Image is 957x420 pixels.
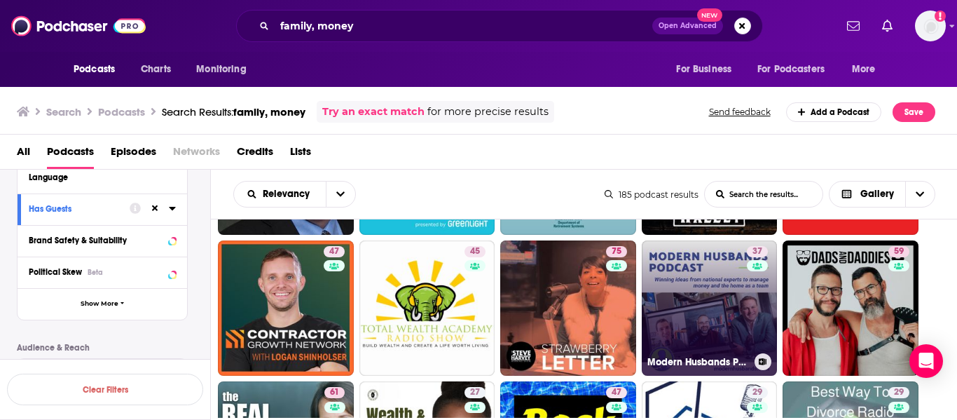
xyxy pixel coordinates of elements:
a: Podcasts [47,140,94,169]
span: Charts [141,60,171,79]
div: Beta [88,268,103,277]
button: Save [893,102,935,122]
a: 27 [464,387,486,398]
span: 45 [470,245,480,259]
span: 47 [329,245,339,259]
div: Search podcasts, credits, & more... [236,10,763,42]
a: 45 [359,241,495,377]
p: Audience & Reach [17,343,188,353]
span: Monitoring [196,60,246,79]
a: 75 [500,241,636,377]
span: 75 [612,245,621,259]
a: 47 [218,241,354,377]
button: open menu [666,56,749,83]
div: Search Results: [162,105,305,118]
span: Networks [173,140,220,169]
button: Political SkewBeta [29,263,176,280]
a: All [17,140,30,169]
span: Show More [81,300,118,308]
button: Clear Filters [7,374,203,405]
a: 29 [747,387,768,398]
a: 61 [324,387,345,398]
span: 27 [470,386,480,400]
span: 29 [894,386,904,400]
span: Podcasts [74,60,115,79]
a: Charts [132,56,179,83]
a: 37 [747,246,768,257]
div: 185 podcast results [605,189,698,200]
span: 37 [752,245,762,259]
span: New [697,8,722,22]
div: Has Guests [29,204,121,214]
button: Brand Safety & Suitability [29,231,176,249]
h3: Search [46,105,81,118]
button: Language [29,168,176,186]
button: open menu [64,56,133,83]
a: 45 [464,246,486,257]
div: Language [29,172,167,182]
a: 59 [783,241,918,377]
div: Open Intercom Messenger [909,344,943,378]
img: Podchaser - Follow, Share and Rate Podcasts [11,13,146,39]
a: Try an exact match [322,104,425,120]
a: 47 [324,246,345,257]
span: 29 [752,386,762,400]
button: Open AdvancedNew [652,18,723,34]
span: Political Skew [29,267,82,277]
span: Gallery [860,189,894,199]
h2: Choose List sort [233,181,356,208]
a: Add a Podcast [786,102,882,122]
button: Show More [18,288,187,320]
button: Show profile menu [915,11,946,41]
svg: Add a profile image [935,11,946,22]
h3: Podcasts [98,105,145,118]
a: 37Modern Husbands Podcast [642,241,778,377]
button: open menu [186,56,264,83]
a: Lists [290,140,311,169]
div: Brand Safety & Suitability [29,236,164,245]
button: open menu [234,189,326,199]
button: open menu [842,56,893,83]
a: 59 [888,246,909,257]
a: 75 [606,246,627,257]
button: Send feedback [705,106,775,118]
span: For Business [676,60,731,79]
span: Open Advanced [659,22,717,29]
h3: Modern Husbands Podcast [647,356,749,368]
button: Has Guests [29,200,130,217]
a: Credits [237,140,273,169]
span: family, money [233,105,305,118]
a: 29 [888,387,909,398]
a: Show notifications dropdown [841,14,865,38]
a: Show notifications dropdown [876,14,898,38]
input: Search podcasts, credits, & more... [275,15,652,37]
span: More [852,60,876,79]
a: Search Results:family, money [162,105,305,118]
span: 47 [612,386,621,400]
span: Logged in as angelabellBL2024 [915,11,946,41]
img: User Profile [915,11,946,41]
button: Choose View [829,181,936,208]
a: 47 [606,387,627,398]
span: 61 [330,386,339,400]
button: open menu [326,182,355,207]
span: 59 [894,245,904,259]
span: for more precise results [427,104,549,120]
a: Episodes [111,140,156,169]
span: Relevancy [263,189,315,199]
span: For Podcasters [757,60,825,79]
button: open menu [748,56,845,83]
